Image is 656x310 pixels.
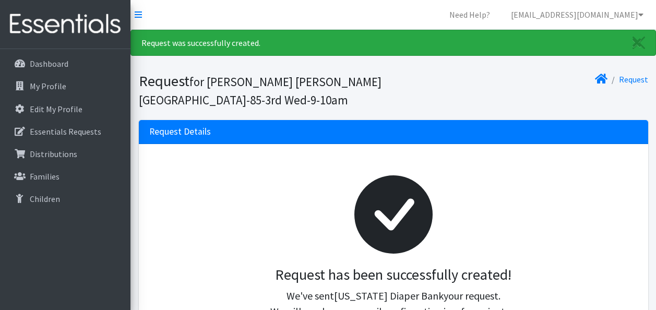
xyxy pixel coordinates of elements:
[130,30,656,56] div: Request was successfully created.
[149,126,211,137] h3: Request Details
[4,99,126,120] a: Edit My Profile
[4,121,126,142] a: Essentials Requests
[503,4,652,25] a: [EMAIL_ADDRESS][DOMAIN_NAME]
[334,289,444,302] span: [US_STATE] Diaper Bank
[30,126,101,137] p: Essentials Requests
[158,266,629,284] h3: Request has been successfully created!
[30,81,66,91] p: My Profile
[30,58,68,69] p: Dashboard
[139,74,381,108] small: for [PERSON_NAME] [PERSON_NAME][GEOGRAPHIC_DATA]-85-3rd Wed-9-10am
[139,72,390,108] h1: Request
[30,104,82,114] p: Edit My Profile
[30,149,77,159] p: Distributions
[4,7,126,42] img: HumanEssentials
[4,144,126,164] a: Distributions
[4,188,126,209] a: Children
[30,194,60,204] p: Children
[30,171,59,182] p: Families
[4,53,126,74] a: Dashboard
[4,166,126,187] a: Families
[441,4,498,25] a: Need Help?
[622,30,655,55] a: Close
[4,76,126,97] a: My Profile
[619,74,648,85] a: Request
